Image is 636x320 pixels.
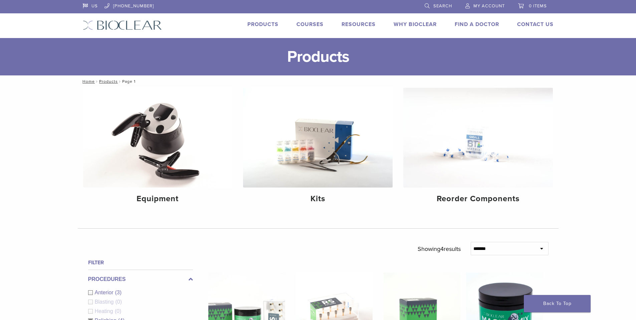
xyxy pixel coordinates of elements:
[88,275,193,283] label: Procedures
[517,21,554,28] a: Contact Us
[243,88,393,188] img: Kits
[394,21,437,28] a: Why Bioclear
[83,88,233,209] a: Equipment
[95,299,116,305] span: Blasting
[88,259,193,267] h4: Filter
[296,21,324,28] a: Courses
[95,308,115,314] span: Heating
[473,3,505,9] span: My Account
[247,21,278,28] a: Products
[88,193,227,205] h4: Equipment
[115,308,122,314] span: (0)
[115,299,122,305] span: (0)
[403,88,553,209] a: Reorder Components
[342,21,376,28] a: Resources
[455,21,499,28] a: Find A Doctor
[243,88,393,209] a: Kits
[118,80,122,83] span: /
[80,79,95,84] a: Home
[95,80,99,83] span: /
[95,290,115,295] span: Anterior
[529,3,547,9] span: 0 items
[83,20,162,30] img: Bioclear
[99,79,118,84] a: Products
[418,242,461,256] p: Showing results
[403,88,553,188] img: Reorder Components
[83,88,233,188] img: Equipment
[248,193,387,205] h4: Kits
[115,290,122,295] span: (3)
[433,3,452,9] span: Search
[78,75,559,87] nav: Page 1
[409,193,548,205] h4: Reorder Components
[440,245,444,253] span: 4
[524,295,591,312] a: Back To Top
